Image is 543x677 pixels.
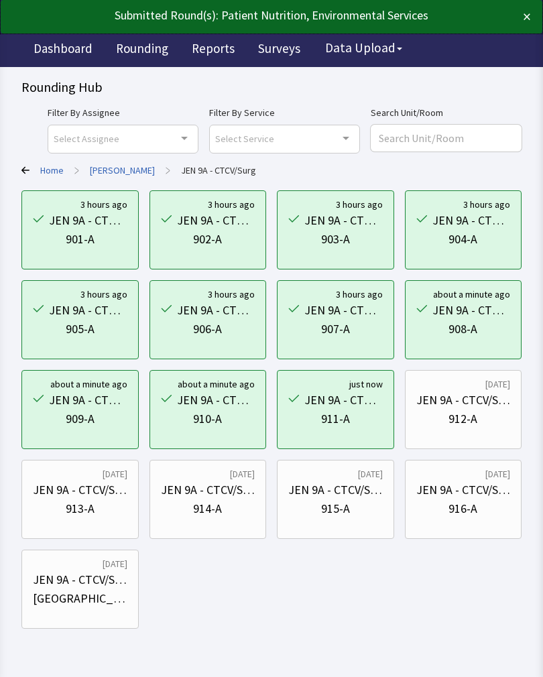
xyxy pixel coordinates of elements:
div: JEN 9A - CTCV/Surg [177,301,255,320]
div: JEN 9A - CTCV/Surg [49,211,127,230]
div: JEN 9A - CTCV/Surg [416,391,511,410]
div: JEN 9A - CTCV/Surg [288,481,383,499]
div: JEN 9A - CTCV/Surg [177,211,255,230]
div: 3 hours ago [80,198,127,211]
div: JEN 9A - CTCV/Surg [33,481,127,499]
div: 911-A [321,410,350,428]
a: Rounding [106,34,178,67]
a: Home [40,164,64,177]
div: JEN 9A - CTCV/Surg [416,481,511,499]
input: Search Unit/Room [371,125,522,151]
div: just now [349,377,383,391]
div: [DATE] [358,467,383,481]
div: 902-A [193,230,222,249]
div: Submitted Round(s): Patient Nutrition, Environmental Services [12,6,479,25]
div: 3 hours ago [336,198,383,211]
label: Filter By Service [209,105,360,121]
div: JEN 9A - CTCV/Surg [304,391,383,410]
div: Rounding Hub [21,78,522,97]
div: about a minute ago [178,377,255,391]
div: JEN 9A - CTCV/Surg [432,301,511,320]
div: 901-A [66,230,95,249]
div: JEN 9A - CTCV/Surg [304,301,383,320]
div: [DATE] [485,377,510,391]
div: 904-A [448,230,477,249]
div: 3 hours ago [80,288,127,301]
a: Reports [182,34,245,67]
a: Jennie Sealy [90,164,155,177]
span: Select Assignee [54,131,119,146]
div: 3 hours ago [208,198,255,211]
div: 910-A [193,410,222,428]
div: 912-A [448,410,477,428]
div: 3 hours ago [208,288,255,301]
div: JEN 9A - CTCV/Surg [432,211,511,230]
div: about a minute ago [50,377,127,391]
div: JEN 9A - CTCV/Surg [161,481,255,499]
span: Select Service [215,131,274,146]
span: > [166,157,170,184]
div: 907-A [321,320,350,338]
div: about a minute ago [433,288,510,301]
div: 3 hours ago [336,288,383,301]
div: [DATE] [103,557,127,570]
div: 913-A [66,499,95,518]
div: 915-A [321,499,350,518]
div: JEN 9A - CTCV/Surg [49,301,127,320]
div: 916-A [448,499,477,518]
div: 914-A [193,499,222,518]
div: [DATE] [230,467,255,481]
a: Surveys [248,34,310,67]
div: 909-A [66,410,95,428]
div: 903-A [321,230,350,249]
div: [DATE] [485,467,510,481]
div: JEN 9A - CTCV/Surg [304,211,383,230]
div: JEN 9A - CTCV/Surg [49,391,127,410]
span: > [74,157,79,184]
div: 906-A [193,320,222,338]
div: 908-A [448,320,477,338]
button: × [523,6,531,27]
div: JEN 9A - CTCV/Surg [33,570,127,589]
div: [DATE] [103,467,127,481]
a: JEN 9A - CTCV/Surg [181,164,256,177]
div: [GEOGRAPHIC_DATA] [33,589,127,608]
a: Dashboard [23,34,103,67]
div: 3 hours ago [463,198,510,211]
div: JEN 9A - CTCV/Surg [177,391,255,410]
label: Filter By Assignee [48,105,198,121]
div: 905-A [66,320,95,338]
label: Search Unit/Room [371,105,522,121]
button: Data Upload [317,36,410,60]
